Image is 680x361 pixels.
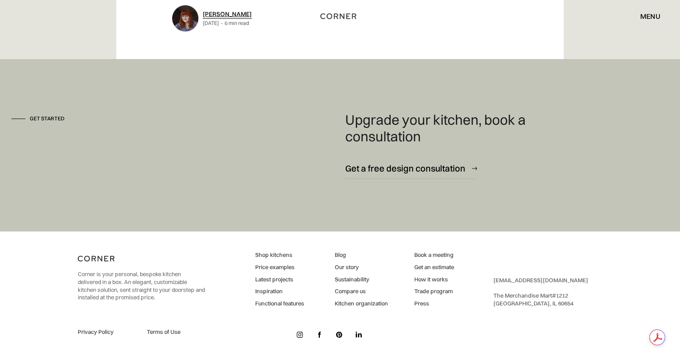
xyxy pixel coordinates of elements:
[78,328,136,336] a: Privacy Policy
[255,263,304,271] a: Price examples
[255,251,304,259] a: Shop kitchens
[335,263,388,271] a: Our story
[640,13,660,20] div: menu
[313,11,367,22] a: home
[414,276,454,284] a: How it works
[493,277,588,307] div: ‍ The Merchandise Mart #1212 ‍ [GEOGRAPHIC_DATA], IL 60654
[335,276,388,284] a: Sustainability
[345,162,465,174] div: Get a free design consultation
[255,276,304,284] a: Latest projects
[335,287,388,295] a: Compare us
[414,287,454,295] a: Trade program
[414,300,454,308] a: Press
[414,263,454,271] a: Get an estimate
[255,300,304,308] a: Functional features
[255,287,304,295] a: Inspiration
[30,115,65,123] div: Get started
[335,300,388,308] a: Kitchen organization
[147,328,205,336] a: Terms of Use
[345,158,477,179] a: Get a free design consultation
[78,270,205,301] p: Corner is your personal, bespoke kitchen delivered in a box. An elegant, customizable kitchen sol...
[414,251,454,259] a: Book a meeting
[345,112,565,145] h4: Upgrade your kitchen, book a consultation
[493,277,588,284] a: [EMAIL_ADDRESS][DOMAIN_NAME]
[335,251,388,259] a: Blog
[631,9,660,24] div: menu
